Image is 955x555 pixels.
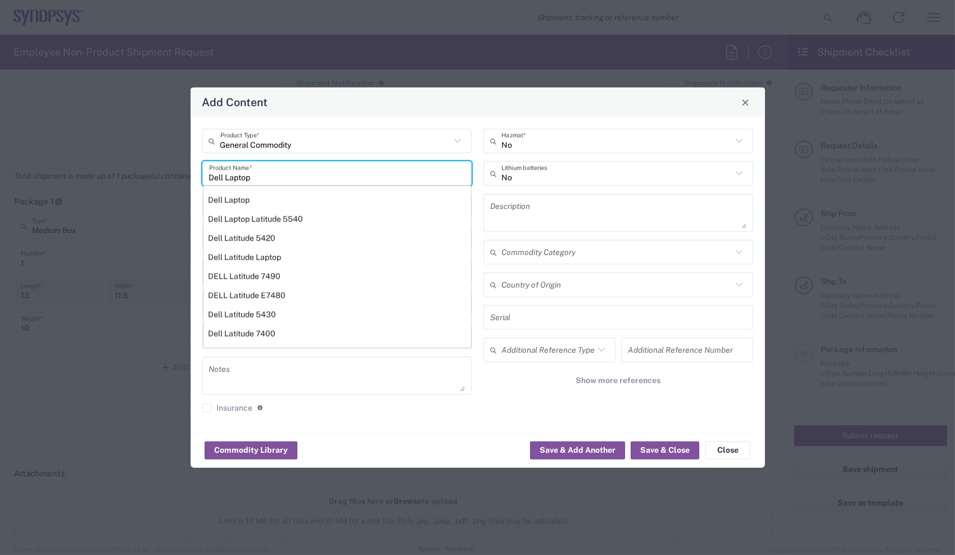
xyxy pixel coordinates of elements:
div: DELL Latitude E7480 [203,286,471,305]
div: Dell Laptop Latitude 5540 [203,210,471,229]
div: Dell Latitude 7400 [203,324,471,343]
div: Dell Latitude Laptop [203,248,471,267]
button: Save & Add Another [530,441,625,459]
div: Dell Laptop [203,190,471,210]
span: Show more references [576,375,660,386]
h4: Add Content [202,94,268,110]
div: Dell Latitude 5420 [203,229,471,248]
button: Close [737,94,753,110]
label: Insurance [202,403,253,412]
div: DELL Latitude 7490 [203,267,471,286]
button: Save & Close [631,441,699,459]
div: Dell Latitude 5430 [203,305,471,324]
button: Commodity Library [205,441,297,459]
button: Close [705,441,750,459]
